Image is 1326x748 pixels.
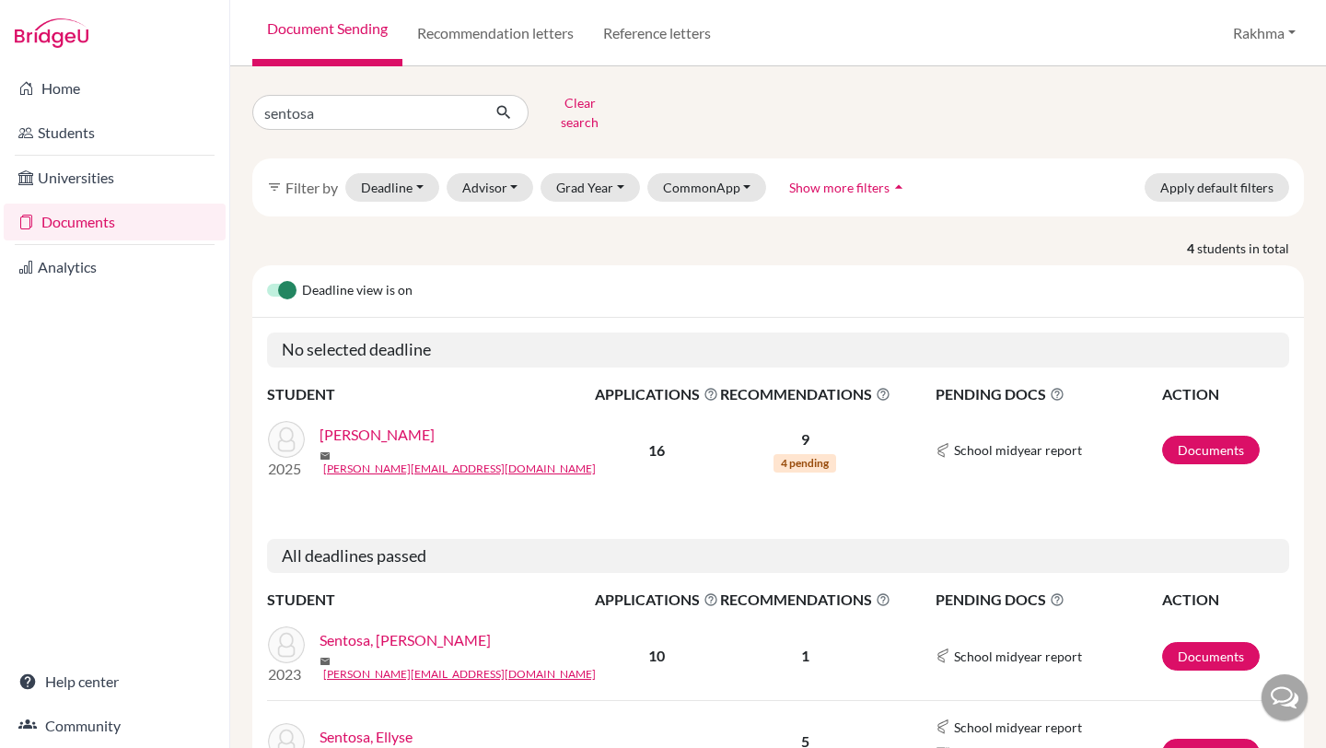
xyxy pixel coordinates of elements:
img: Common App logo [936,443,950,458]
b: 10 [648,647,665,664]
span: 4 pending [773,454,836,473]
a: Documents [1162,642,1260,671]
a: Help center [4,663,226,700]
th: STUDENT [267,588,594,612]
h5: No selected deadline [267,333,1289,368]
p: 2025 [268,458,305,480]
a: Students [4,114,226,151]
a: Universities [4,159,226,196]
i: filter_list [267,180,282,194]
span: PENDING DOCS [936,589,1160,611]
button: CommonApp [647,173,767,202]
a: [PERSON_NAME][EMAIL_ADDRESS][DOMAIN_NAME] [323,461,596,477]
p: 9 [720,428,890,450]
span: mail [320,450,331,462]
span: PENDING DOCS [936,383,1160,405]
span: School midyear report [954,440,1082,460]
button: Advisor [447,173,534,202]
th: ACTION [1161,588,1289,612]
h5: All deadlines passed [267,539,1289,574]
p: 1 [720,645,890,667]
b: 16 [648,441,665,459]
th: ACTION [1161,382,1289,406]
p: 2023 [268,663,305,685]
strong: 4 [1187,239,1197,258]
button: Apply default filters [1145,173,1289,202]
img: Bridge-U [15,18,88,48]
i: arrow_drop_up [890,178,908,196]
th: STUDENT [267,382,594,406]
span: Deadline view is on [302,280,413,302]
img: Sentosa, Kathryne [268,421,305,458]
a: Documents [1162,436,1260,464]
span: APPLICATIONS [595,383,718,405]
span: RECOMMENDATIONS [720,383,890,405]
a: Home [4,70,226,107]
button: Grad Year [541,173,640,202]
img: Sentosa, Kennard [268,626,305,663]
a: Community [4,707,226,744]
span: RECOMMENDATIONS [720,589,890,611]
button: Deadline [345,173,439,202]
span: Filter by [285,179,338,196]
img: Common App logo [936,649,950,663]
a: Sentosa, [PERSON_NAME] [320,629,491,651]
span: students in total [1197,239,1304,258]
a: Sentosa, Ellyse [320,726,413,748]
span: mail [320,656,331,667]
span: APPLICATIONS [595,589,718,611]
button: Rakhma [1225,16,1304,51]
input: Find student by name... [252,95,481,130]
img: Common App logo [936,719,950,734]
button: Clear search [529,88,631,136]
span: School midyear report [954,718,1082,737]
a: [PERSON_NAME][EMAIL_ADDRESS][DOMAIN_NAME] [323,666,596,683]
button: Show more filtersarrow_drop_up [773,173,924,202]
a: Analytics [4,249,226,286]
a: Documents [4,204,226,240]
span: Show more filters [789,180,890,195]
a: [PERSON_NAME] [320,424,435,446]
span: School midyear report [954,647,1082,666]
